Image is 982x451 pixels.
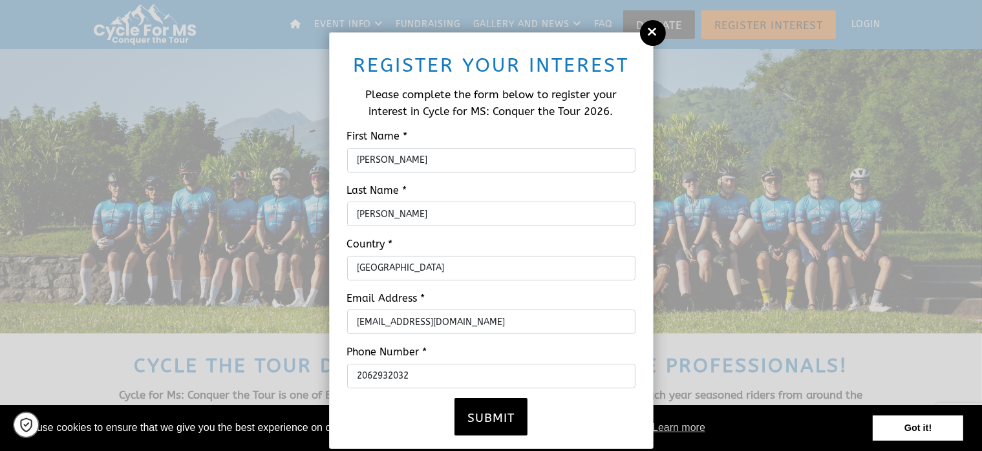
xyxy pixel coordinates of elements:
label: Last Name * [337,182,645,199]
h2: Register your interest [347,52,635,78]
label: Email Address * [337,290,645,307]
a: dismiss cookie message [873,415,963,441]
button: Submit [454,398,528,435]
label: Phone Number * [337,344,645,361]
label: First Name * [337,128,645,145]
label: Country * [337,236,645,253]
span: Please complete the form below to register your interest in Cycle for MS: Conquer the Tour 2026. [365,88,617,118]
a: Cookie settings [13,412,39,438]
a: learn more about cookies [650,418,707,437]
